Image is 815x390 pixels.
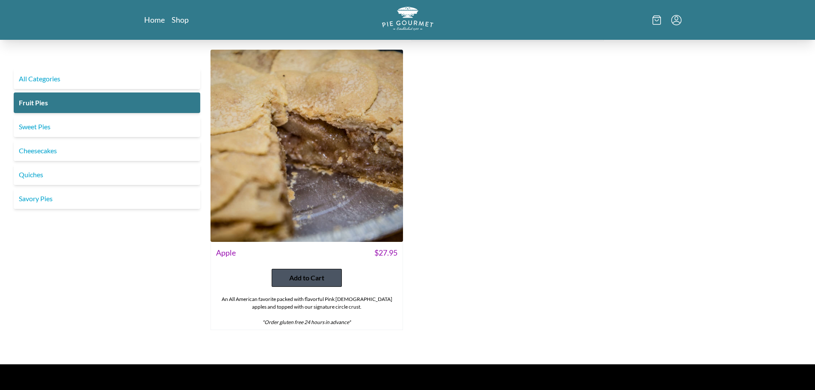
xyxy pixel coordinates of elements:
[262,319,351,325] em: *Order gluten free 24 hours in advance*
[14,116,200,137] a: Sweet Pies
[14,164,200,185] a: Quiches
[14,188,200,209] a: Savory Pies
[210,50,403,242] img: Apple
[374,247,397,259] span: $ 27.95
[14,140,200,161] a: Cheesecakes
[144,15,165,25] a: Home
[382,7,433,30] img: logo
[14,68,200,89] a: All Categories
[671,15,682,25] button: Menu
[211,292,403,330] div: An All American favorite packed with flavorful Pink [DEMOGRAPHIC_DATA] apples and topped with our...
[216,247,236,259] span: Apple
[272,269,342,287] button: Add to Cart
[382,7,433,33] a: Logo
[14,92,200,113] a: Fruit Pies
[289,273,324,283] span: Add to Cart
[172,15,189,25] a: Shop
